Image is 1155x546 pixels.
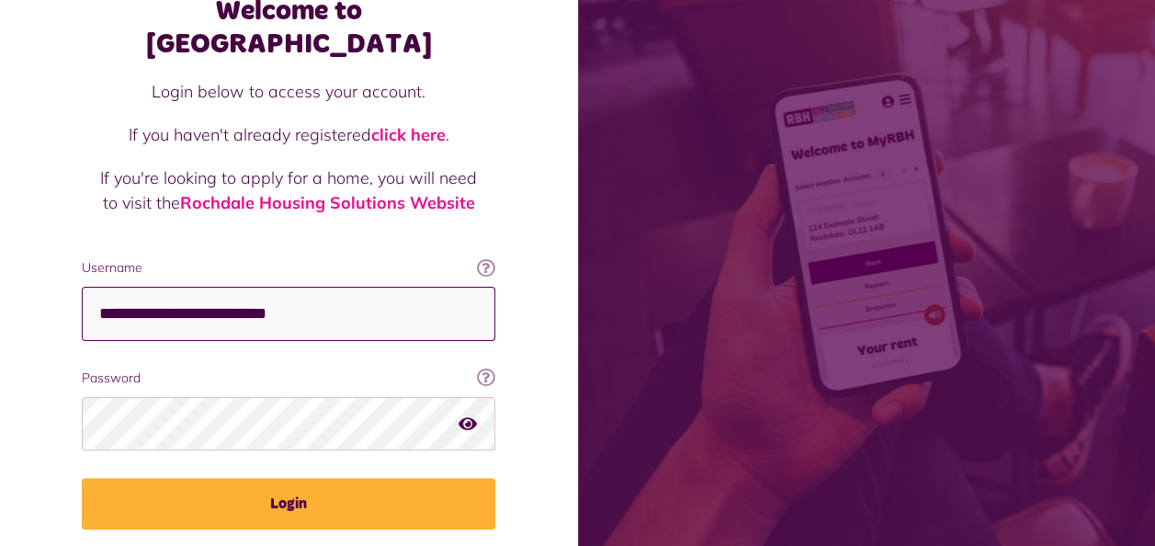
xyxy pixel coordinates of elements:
a: Rochdale Housing Solutions Website [180,192,475,213]
label: Username [82,258,495,278]
button: Login [82,478,495,529]
p: Login below to access your account. [100,79,477,104]
a: click here [371,124,446,145]
p: If you haven't already registered . [100,122,477,147]
p: If you're looking to apply for a home, you will need to visit the [100,165,477,215]
label: Password [82,369,495,388]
